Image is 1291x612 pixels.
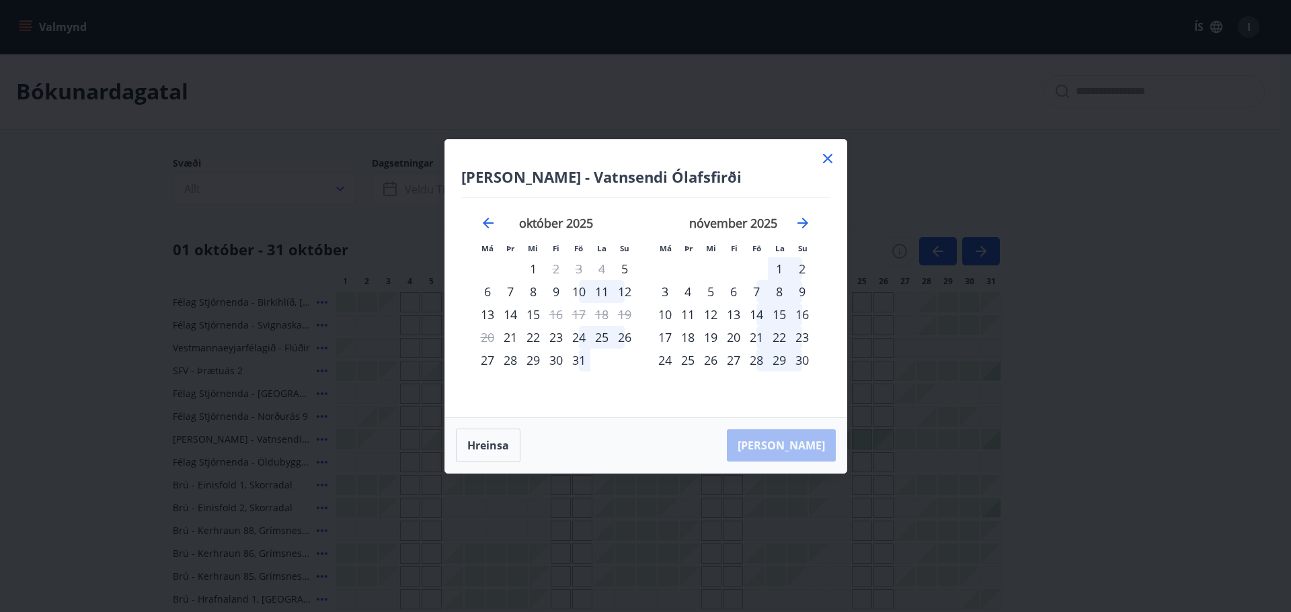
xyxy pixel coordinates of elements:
div: 14 [499,303,522,326]
td: Choose þriðjudagur, 21. október 2025 as your check-in date. It’s available. [499,326,522,349]
div: Move forward to switch to the next month. [795,215,811,231]
div: 7 [499,280,522,303]
div: 7 [745,280,768,303]
td: Choose mánudagur, 27. október 2025 as your check-in date. It’s available. [476,349,499,371]
td: Choose sunnudagur, 9. nóvember 2025 as your check-in date. It’s available. [791,280,814,303]
small: La [775,243,785,253]
td: Choose laugardagur, 25. október 2025 as your check-in date. It’s available. [590,326,613,349]
div: 27 [722,349,745,371]
small: Má [660,243,672,253]
div: 16 [791,303,814,326]
td: Choose sunnudagur, 5. október 2025 as your check-in date. It’s available. [613,257,636,280]
div: 19 [699,326,722,349]
small: Þr [506,243,514,253]
div: 1 [522,257,545,280]
td: Choose laugardagur, 22. nóvember 2025 as your check-in date. It’s available. [768,326,791,349]
div: 17 [654,326,676,349]
small: Fi [731,243,738,253]
div: 28 [745,349,768,371]
td: Choose sunnudagur, 30. nóvember 2025 as your check-in date. It’s available. [791,349,814,371]
h4: [PERSON_NAME] - Vatnsendi Ólafsfirði [461,167,830,187]
td: Choose þriðjudagur, 4. nóvember 2025 as your check-in date. It’s available. [676,280,699,303]
td: Choose mánudagur, 13. október 2025 as your check-in date. It’s available. [476,303,499,326]
td: Choose fimmtudagur, 20. nóvember 2025 as your check-in date. It’s available. [722,326,745,349]
td: Choose miðvikudagur, 19. nóvember 2025 as your check-in date. It’s available. [699,326,722,349]
small: Mi [706,243,716,253]
div: 26 [699,349,722,371]
div: 21 [745,326,768,349]
div: 24 [568,326,590,349]
small: Fi [553,243,559,253]
small: La [597,243,607,253]
td: Choose þriðjudagur, 18. nóvember 2025 as your check-in date. It’s available. [676,326,699,349]
td: Choose föstudagur, 10. október 2025 as your check-in date. It’s available. [568,280,590,303]
div: 22 [522,326,545,349]
div: 2 [791,257,814,280]
td: Choose sunnudagur, 2. nóvember 2025 as your check-in date. It’s available. [791,257,814,280]
div: 29 [768,349,791,371]
td: Choose föstudagur, 21. nóvember 2025 as your check-in date. It’s available. [745,326,768,349]
td: Choose sunnudagur, 26. október 2025 as your check-in date. It’s available. [613,326,636,349]
div: 15 [522,303,545,326]
td: Choose miðvikudagur, 15. október 2025 as your check-in date. It’s available. [522,303,545,326]
div: 12 [613,280,636,303]
small: Fö [574,243,583,253]
div: 9 [791,280,814,303]
div: 5 [699,280,722,303]
td: Choose miðvikudagur, 12. nóvember 2025 as your check-in date. It’s available. [699,303,722,326]
div: 15 [768,303,791,326]
div: 8 [522,280,545,303]
td: Choose miðvikudagur, 26. nóvember 2025 as your check-in date. It’s available. [699,349,722,371]
td: Choose mánudagur, 10. nóvember 2025 as your check-in date. It’s available. [654,303,676,326]
div: 1 [768,257,791,280]
td: Choose föstudagur, 28. nóvember 2025 as your check-in date. It’s available. [745,349,768,371]
div: 27 [476,349,499,371]
td: Choose föstudagur, 31. október 2025 as your check-in date. It’s available. [568,349,590,371]
td: Not available. laugardagur, 4. október 2025 [590,257,613,280]
td: Choose laugardagur, 15. nóvember 2025 as your check-in date. It’s available. [768,303,791,326]
td: Choose sunnudagur, 16. nóvember 2025 as your check-in date. It’s available. [791,303,814,326]
small: Þr [684,243,693,253]
div: 23 [545,326,568,349]
td: Choose fimmtudagur, 27. nóvember 2025 as your check-in date. It’s available. [722,349,745,371]
div: 26 [613,326,636,349]
div: Aðeins útritun í boði [545,257,568,280]
td: Choose sunnudagur, 23. nóvember 2025 as your check-in date. It’s available. [791,326,814,349]
td: Choose fimmtudagur, 9. október 2025 as your check-in date. It’s available. [545,280,568,303]
td: Choose mánudagur, 24. nóvember 2025 as your check-in date. It’s available. [654,349,676,371]
td: Choose föstudagur, 7. nóvember 2025 as your check-in date. It’s available. [745,280,768,303]
div: 23 [791,326,814,349]
td: Choose þriðjudagur, 14. október 2025 as your check-in date. It’s available. [499,303,522,326]
div: 24 [654,349,676,371]
td: Not available. mánudagur, 20. október 2025 [476,326,499,349]
div: 25 [590,326,613,349]
small: Mi [528,243,538,253]
td: Not available. laugardagur, 18. október 2025 [590,303,613,326]
div: 13 [722,303,745,326]
div: 11 [590,280,613,303]
small: Su [620,243,629,253]
div: 22 [768,326,791,349]
div: 13 [476,303,499,326]
div: Calendar [461,198,830,401]
td: Not available. sunnudagur, 19. október 2025 [613,303,636,326]
td: Choose þriðjudagur, 28. október 2025 as your check-in date. It’s available. [499,349,522,371]
div: 9 [545,280,568,303]
small: Fö [752,243,761,253]
div: 6 [476,280,499,303]
td: Choose fimmtudagur, 13. nóvember 2025 as your check-in date. It’s available. [722,303,745,326]
div: Aðeins útritun í boði [545,303,568,326]
div: Move backward to switch to the previous month. [480,215,496,231]
td: Choose þriðjudagur, 11. nóvember 2025 as your check-in date. It’s available. [676,303,699,326]
div: 29 [522,349,545,371]
div: 14 [745,303,768,326]
strong: október 2025 [519,215,593,231]
div: 6 [722,280,745,303]
td: Choose miðvikudagur, 5. nóvember 2025 as your check-in date. It’s available. [699,280,722,303]
div: 12 [699,303,722,326]
div: 30 [545,349,568,371]
td: Choose sunnudagur, 12. október 2025 as your check-in date. It’s available. [613,280,636,303]
td: Choose mánudagur, 17. nóvember 2025 as your check-in date. It’s available. [654,326,676,349]
div: 25 [676,349,699,371]
td: Choose laugardagur, 11. október 2025 as your check-in date. It’s available. [590,280,613,303]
